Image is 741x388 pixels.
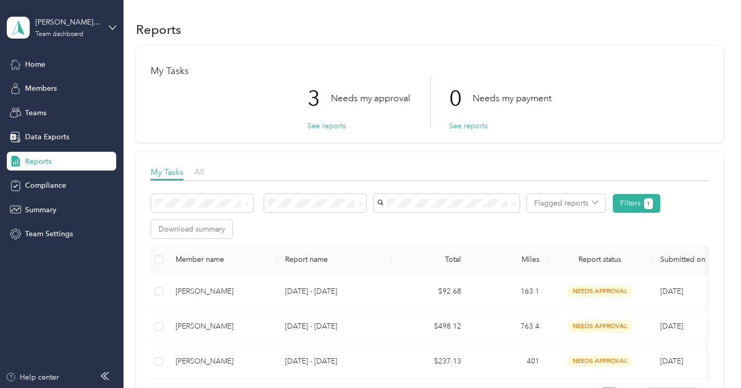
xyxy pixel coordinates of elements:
[25,204,56,215] span: Summary
[151,167,183,177] span: My Tasks
[652,246,730,274] th: Submitted on
[35,17,101,28] div: [PERSON_NAME][EMAIL_ADDRESS][DOMAIN_NAME]
[25,180,66,191] span: Compliance
[527,194,606,212] button: Flagged reports
[660,357,683,366] span: [DATE]
[449,77,473,120] p: 0
[449,120,488,131] button: See reports
[25,59,45,70] span: Home
[567,285,633,297] span: needs approval
[151,220,232,238] button: Download summary
[151,66,708,77] h1: My Tasks
[176,255,268,264] div: Member name
[167,246,277,274] th: Member name
[25,131,69,142] span: Data Exports
[400,255,461,264] div: Total
[478,255,539,264] div: Miles
[277,246,391,274] th: Report name
[567,355,633,367] span: needs approval
[470,309,548,344] td: 763.4
[35,31,83,38] div: Team dashboard
[613,194,660,213] button: Filters1
[391,344,470,379] td: $237.13
[285,356,383,367] p: [DATE] - [DATE]
[331,92,410,105] p: Needs my approval
[660,322,683,331] span: [DATE]
[644,198,653,209] button: 1
[25,156,52,167] span: Reports
[391,274,470,309] td: $92.68
[6,372,59,383] button: Help center
[176,286,268,297] div: [PERSON_NAME]
[470,274,548,309] td: 163.1
[136,24,181,35] h1: Reports
[473,92,551,105] p: Needs my payment
[25,107,46,118] span: Teams
[176,356,268,367] div: [PERSON_NAME]
[556,255,644,264] span: Report status
[285,286,383,297] p: [DATE] - [DATE]
[285,321,383,332] p: [DATE] - [DATE]
[176,321,268,332] div: [PERSON_NAME]
[25,83,57,94] span: Members
[391,309,470,344] td: $498.12
[25,228,73,239] span: Team Settings
[660,287,683,296] span: [DATE]
[307,120,346,131] button: See reports
[683,330,741,388] iframe: Everlance-gr Chat Button Frame
[647,199,650,209] span: 1
[567,320,633,332] span: needs approval
[470,344,548,379] td: 401
[307,77,331,120] p: 3
[194,167,204,177] span: All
